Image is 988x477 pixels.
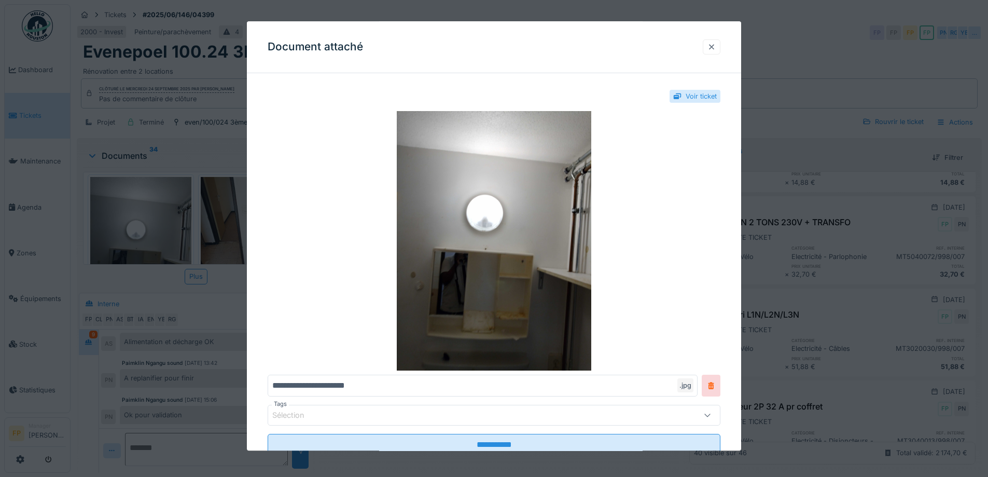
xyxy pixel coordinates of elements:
[272,400,289,409] label: Tags
[268,40,363,53] h3: Document attaché
[686,91,717,101] div: Voir ticket
[677,379,693,393] div: .jpg
[268,112,720,371] img: 65fb2b22-0203-4af5-a54b-d8b94dee10fc-IMG_20250811_153852_303.jpg
[272,410,319,421] div: Sélection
